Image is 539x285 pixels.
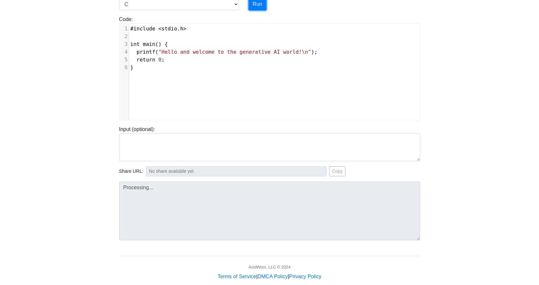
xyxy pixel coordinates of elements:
input: No share available yet [146,166,327,176]
span: h [180,26,184,32]
span: return [137,57,155,63]
div: Input (optional): [114,126,425,161]
div: 6 [119,64,129,71]
span: stdio [162,26,177,32]
span: int [130,41,140,47]
span: 0 [158,57,162,63]
a: Privacy Policy [289,274,321,279]
div: | | [218,273,321,280]
span: > [183,26,186,32]
span: main [143,41,155,47]
div: AcidWorx, LLC © 2024 [248,264,290,270]
div: 5 [119,56,129,64]
span: () { [130,41,168,47]
a: DMCA Policy [258,274,288,279]
a: Terms of Service [218,274,256,279]
span: < [158,26,162,32]
div: 3 [119,40,129,48]
span: } [130,64,134,71]
div: 4 [119,48,129,56]
div: 1 [119,25,129,33]
span: "Hello and welcome to the generative AI world!\n" [158,49,311,55]
div: Code: [114,16,425,120]
span: Share URL: [119,168,143,175]
button: Copy [329,166,346,176]
div: 2 [119,33,129,40]
span: ; [130,57,165,63]
span: printf [137,49,155,55]
span: . [130,26,187,32]
span: ( ); [130,49,318,55]
span: #include [130,26,155,32]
